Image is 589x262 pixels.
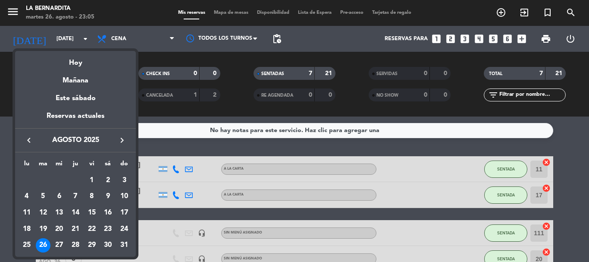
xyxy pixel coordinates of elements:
td: 6 de agosto de 2025 [51,189,67,205]
div: 25 [19,238,34,253]
td: 25 de agosto de 2025 [19,237,35,254]
td: 11 de agosto de 2025 [19,205,35,221]
div: 30 [100,238,115,253]
th: martes [35,159,51,172]
div: 26 [36,238,50,253]
th: lunes [19,159,35,172]
div: 27 [52,238,66,253]
div: 13 [52,205,66,220]
td: 12 de agosto de 2025 [35,205,51,221]
div: 3 [117,173,132,188]
div: 24 [117,222,132,237]
td: 28 de agosto de 2025 [67,237,84,254]
td: 3 de agosto de 2025 [116,172,132,189]
div: 11 [19,205,34,220]
div: 14 [68,205,83,220]
td: 15 de agosto de 2025 [84,205,100,221]
td: 30 de agosto de 2025 [100,237,116,254]
div: 31 [117,238,132,253]
div: 12 [36,205,50,220]
div: 7 [68,189,83,204]
div: 17 [117,205,132,220]
td: 22 de agosto de 2025 [84,221,100,237]
i: keyboard_arrow_right [117,135,127,145]
div: 10 [117,189,132,204]
div: 21 [68,222,83,237]
button: keyboard_arrow_left [21,135,37,146]
div: 18 [19,222,34,237]
div: Mañana [15,69,136,86]
div: 20 [52,222,66,237]
td: AGO. [19,172,84,189]
div: 2 [100,173,115,188]
td: 23 de agosto de 2025 [100,221,116,237]
td: 18 de agosto de 2025 [19,221,35,237]
td: 20 de agosto de 2025 [51,221,67,237]
td: 29 de agosto de 2025 [84,237,100,254]
td: 13 de agosto de 2025 [51,205,67,221]
th: domingo [116,159,132,172]
td: 4 de agosto de 2025 [19,189,35,205]
td: 5 de agosto de 2025 [35,189,51,205]
td: 17 de agosto de 2025 [116,205,132,221]
td: 7 de agosto de 2025 [67,189,84,205]
td: 21 de agosto de 2025 [67,221,84,237]
i: keyboard_arrow_left [24,135,34,145]
th: miércoles [51,159,67,172]
td: 1 de agosto de 2025 [84,172,100,189]
div: 19 [36,222,50,237]
span: agosto 2025 [37,135,114,146]
th: sábado [100,159,116,172]
td: 2 de agosto de 2025 [100,172,116,189]
td: 26 de agosto de 2025 [35,237,51,254]
div: 22 [85,222,99,237]
button: keyboard_arrow_right [114,135,130,146]
div: 29 [85,238,99,253]
td: 8 de agosto de 2025 [84,189,100,205]
div: 6 [52,189,66,204]
div: Este sábado [15,86,136,110]
td: 27 de agosto de 2025 [51,237,67,254]
div: 28 [68,238,83,253]
div: Reservas actuales [15,110,136,128]
div: Hoy [15,51,136,69]
td: 10 de agosto de 2025 [116,189,132,205]
td: 16 de agosto de 2025 [100,205,116,221]
td: 14 de agosto de 2025 [67,205,84,221]
td: 31 de agosto de 2025 [116,237,132,254]
div: 16 [100,205,115,220]
div: 8 [85,189,99,204]
th: jueves [67,159,84,172]
div: 23 [100,222,115,237]
div: 15 [85,205,99,220]
td: 19 de agosto de 2025 [35,221,51,237]
td: 24 de agosto de 2025 [116,221,132,237]
div: 9 [100,189,115,204]
div: 4 [19,189,34,204]
td: 9 de agosto de 2025 [100,189,116,205]
th: viernes [84,159,100,172]
div: 1 [85,173,99,188]
div: 5 [36,189,50,204]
